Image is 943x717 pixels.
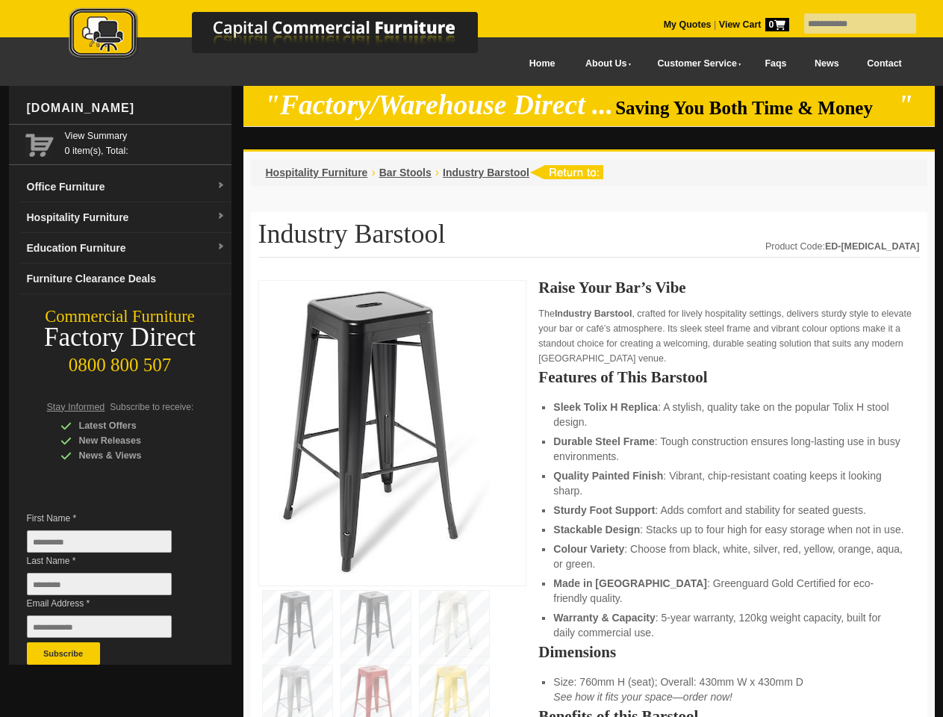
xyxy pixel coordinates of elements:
[800,47,853,81] a: News
[538,306,919,366] p: The , crafted for lively hospitality settings, delivers sturdy style to elevate your bar or café’...
[443,167,529,179] a: Industry Barstool
[751,47,801,81] a: Faqs
[553,435,654,447] strong: Durable Steel Frame
[27,530,172,553] input: First Name *
[553,674,904,704] li: Size: 760mm H (seat); Overall: 430mm W x 430mm D
[825,241,920,252] strong: ED-[MEDICAL_DATA]
[538,645,919,659] h2: Dimensions
[110,402,193,412] span: Subscribe to receive:
[664,19,712,30] a: My Quotes
[553,524,640,536] strong: Stackable Design
[21,172,231,202] a: Office Furnituredropdown
[553,541,904,571] li: : Choose from black, white, silver, red, yellow, orange, aqua, or green.
[553,468,904,498] li: : Vibrant, chip-resistant coating keeps it looking sharp.
[9,327,231,348] div: Factory Direct
[538,370,919,385] h2: Features of This Barstool
[9,306,231,327] div: Commercial Furniture
[538,280,919,295] h2: Raise Your Bar’s Vibe
[553,691,732,703] em: See how it fits your space—order now!
[27,596,194,611] span: Email Address *
[27,511,194,526] span: First Name *
[569,47,641,81] a: About Us
[553,612,655,624] strong: Warranty & Capacity
[553,522,904,537] li: : Stacks up to four high for easy storage when not in use.
[27,573,172,595] input: Last Name *
[27,553,194,568] span: Last Name *
[853,47,915,81] a: Contact
[379,167,432,179] a: Bar Stools
[28,7,550,66] a: Capital Commercial Furniture Logo
[553,504,655,516] strong: Sturdy Foot Support
[9,347,231,376] div: 0800 800 507
[553,543,624,555] strong: Colour Variety
[21,202,231,233] a: Hospitality Furnituredropdown
[553,470,663,482] strong: Quality Painted Finish
[719,19,789,30] strong: View Cart
[27,615,172,638] input: Email Address *
[65,128,225,156] span: 0 item(s), Total:
[65,128,225,143] a: View Summary
[553,503,904,518] li: : Adds comfort and stability for seated guests.
[553,401,658,413] strong: Sleek Tolix H Replica
[21,86,231,131] div: [DOMAIN_NAME]
[553,577,707,589] strong: Made in [GEOGRAPHIC_DATA]
[217,181,225,190] img: dropdown
[553,576,904,606] li: : Greenguard Gold Certified for eco-friendly quality.
[258,220,920,258] h1: Industry Barstool
[60,448,202,463] div: News & Views
[217,243,225,252] img: dropdown
[553,400,904,429] li: : A stylish, quality take on the popular Tolix H stool design.
[555,308,632,319] strong: Industry Barstool
[27,642,100,665] button: Subscribe
[266,167,368,179] a: Hospitality Furniture
[553,434,904,464] li: : Tough construction ensures long-lasting use in busy environments.
[553,610,904,640] li: : 5-year warranty, 120kg weight capacity, built for daily commercial use.
[217,212,225,221] img: dropdown
[21,233,231,264] a: Education Furnituredropdown
[28,7,550,62] img: Capital Commercial Furniture Logo
[21,264,231,294] a: Furniture Clearance Deals
[765,18,789,31] span: 0
[60,418,202,433] div: Latest Offers
[641,47,750,81] a: Customer Service
[371,165,375,180] li: ›
[264,90,613,120] em: "Factory/Warehouse Direct ...
[47,402,105,412] span: Stay Informed
[716,19,788,30] a: View Cart0
[60,433,202,448] div: New Releases
[529,165,603,179] img: return to
[765,239,920,254] div: Product Code:
[615,98,895,118] span: Saving You Both Time & Money
[897,90,913,120] em: "
[267,288,491,574] img: Industry Barstool
[435,165,439,180] li: ›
